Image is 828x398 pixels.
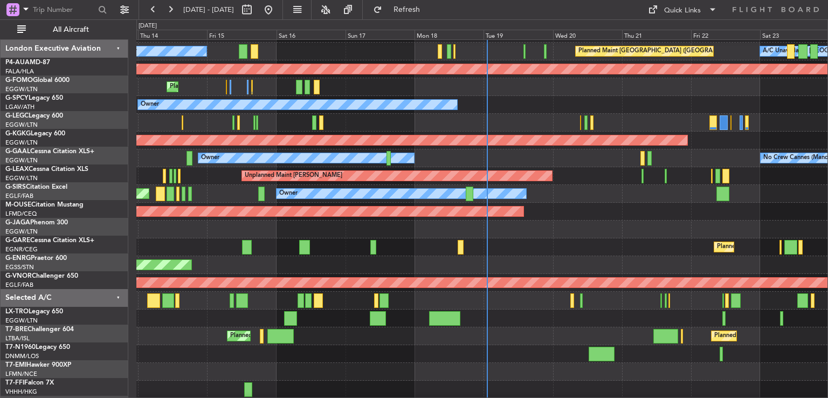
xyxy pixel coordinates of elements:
[245,168,342,184] div: Unplanned Maint [PERSON_NAME]
[5,326,74,333] a: T7-BREChallenger 604
[415,30,484,39] div: Mon 18
[12,21,117,38] button: All Aircraft
[5,131,31,137] span: G-KGKG
[5,228,38,236] a: EGGW/LTN
[5,273,78,279] a: G-VNORChallenger 650
[5,334,30,342] a: LTBA/ISL
[553,30,622,39] div: Wed 20
[5,174,38,182] a: EGGW/LTN
[5,131,65,137] a: G-KGKGLegacy 600
[28,26,114,33] span: All Aircraft
[368,1,433,18] button: Refresh
[5,166,29,173] span: G-LEAX
[5,370,37,378] a: LFMN/NCE
[5,308,63,315] a: LX-TROLegacy 650
[230,328,400,344] div: Planned Maint [GEOGRAPHIC_DATA] ([GEOGRAPHIC_DATA])
[5,281,33,289] a: EGLF/FAB
[5,184,67,190] a: G-SIRSCitation Excel
[5,192,33,200] a: EGLF/FAB
[578,43,748,59] div: Planned Maint [GEOGRAPHIC_DATA] ([GEOGRAPHIC_DATA])
[5,273,32,279] span: G-VNOR
[5,85,38,93] a: EGGW/LTN
[5,139,38,147] a: EGGW/LTN
[5,77,33,84] span: G-FOMO
[5,202,84,208] a: M-OUSECitation Mustang
[5,59,30,66] span: P4-AUA
[5,344,70,351] a: T7-N1960Legacy 650
[691,30,760,39] div: Fri 22
[5,148,94,155] a: G-GAALCessna Citation XLS+
[5,255,67,262] a: G-ENRGPraetor 600
[5,67,34,76] a: FALA/HLA
[5,344,36,351] span: T7-N1960
[5,362,26,368] span: T7-EMI
[5,237,94,244] a: G-GARECessna Citation XLS+
[5,210,37,218] a: LFMD/CEQ
[5,95,29,101] span: G-SPCY
[5,59,50,66] a: P4-AUAMD-87
[384,6,430,13] span: Refresh
[183,5,234,15] span: [DATE] - [DATE]
[277,30,346,39] div: Sat 16
[5,202,31,208] span: M-OUSE
[201,150,219,166] div: Owner
[5,166,88,173] a: G-LEAXCessna Citation XLS
[5,352,39,360] a: DNMM/LOS
[664,5,701,16] div: Quick Links
[5,121,38,129] a: EGGW/LTN
[5,156,38,164] a: EGGW/LTN
[346,30,415,39] div: Sun 17
[5,263,34,271] a: EGSS/STN
[139,22,157,31] div: [DATE]
[5,148,30,155] span: G-GAAL
[643,1,722,18] button: Quick Links
[622,30,691,39] div: Thu 21
[5,317,38,325] a: EGGW/LTN
[5,255,31,262] span: G-ENRG
[5,326,27,333] span: T7-BRE
[484,30,553,39] div: Tue 19
[207,30,276,39] div: Fri 15
[5,380,24,386] span: T7-FFI
[5,237,30,244] span: G-GARE
[5,388,37,396] a: VHHH/HKG
[33,2,95,18] input: Trip Number
[5,113,29,119] span: G-LEGC
[5,77,70,84] a: G-FOMOGlobal 6000
[5,95,63,101] a: G-SPCYLegacy 650
[138,30,207,39] div: Thu 14
[5,113,63,119] a: G-LEGCLegacy 600
[170,79,209,95] div: Planned Maint
[5,380,54,386] a: T7-FFIFalcon 7X
[5,245,38,253] a: EGNR/CEG
[5,219,30,226] span: G-JAGA
[5,184,26,190] span: G-SIRS
[279,186,298,202] div: Owner
[5,103,34,111] a: LGAV/ATH
[5,308,29,315] span: LX-TRO
[141,97,159,113] div: Owner
[5,219,68,226] a: G-JAGAPhenom 300
[5,362,71,368] a: T7-EMIHawker 900XP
